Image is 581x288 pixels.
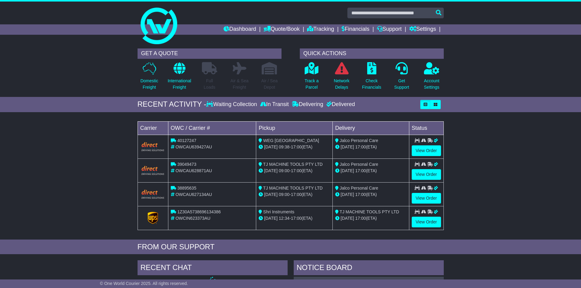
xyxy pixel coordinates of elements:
[263,186,323,190] span: TJ MACHINE TOOLS PTY LTD
[412,217,441,227] a: View Order
[291,168,302,173] span: 17:00
[140,62,158,94] a: DomesticFreight
[263,209,294,214] span: Shri Instruments
[305,78,319,91] p: Track a Parcel
[224,24,256,35] a: Dashboard
[138,100,206,109] div: RECENT ACTIVITY -
[168,78,191,91] p: International Freight
[138,48,282,59] div: GET A QUOTE
[291,144,302,149] span: 17:00
[175,216,210,221] span: OWCIN623373AU
[333,62,350,94] a: NetworkDelays
[264,168,278,173] span: [DATE]
[140,78,158,91] p: Domestic Freight
[394,78,409,91] p: Get Support
[177,209,221,214] span: 1Z30A5738696134386
[291,216,302,221] span: 17:00
[138,260,288,277] div: RECENT CHAT
[325,101,355,108] div: Delivered
[142,190,164,199] img: Direct.png
[362,62,382,94] a: CheckFinancials
[206,101,258,108] div: Waiting Collection
[279,168,289,173] span: 09:00
[138,243,444,251] div: FROM OUR SUPPORT
[290,101,325,108] div: Delivering
[355,168,366,173] span: 17:00
[377,24,402,35] a: Support
[307,24,334,35] a: Tracking
[355,216,366,221] span: 17:00
[138,121,168,135] td: Carrier
[332,121,409,135] td: Delivery
[279,144,289,149] span: 09:38
[100,281,188,286] span: © One World Courier 2025. All rights reserved.
[256,121,333,135] td: Pickup
[412,169,441,180] a: View Order
[412,145,441,156] a: View Order
[300,48,444,59] div: QUICK ACTIONS
[340,186,378,190] span: Jalco Personal Care
[259,144,330,150] div: - (ETA)
[335,215,407,222] div: (ETA)
[264,144,278,149] span: [DATE]
[341,144,354,149] span: [DATE]
[168,121,256,135] td: OWC / Carrier #
[355,192,366,197] span: 17:00
[167,62,192,94] a: InternationalFreight
[341,192,354,197] span: [DATE]
[175,168,212,173] span: OWCAU628871AU
[263,138,319,143] span: WEG [GEOGRAPHIC_DATA]
[142,166,164,175] img: Direct.png
[342,24,369,35] a: Financials
[231,78,249,91] p: Air & Sea Freight
[335,144,407,150] div: (ETA)
[412,193,441,204] a: View Order
[335,168,407,174] div: (ETA)
[409,24,436,35] a: Settings
[340,162,378,167] span: Jalco Personal Care
[264,192,278,197] span: [DATE]
[279,216,289,221] span: 12:34
[264,216,278,221] span: [DATE]
[424,62,440,94] a: AccountSettings
[264,24,299,35] a: Quote/Book
[177,186,196,190] span: 38895635
[175,144,212,149] span: OWCAU639427AU
[394,62,409,94] a: GetSupport
[334,78,349,91] p: Network Delays
[177,162,196,167] span: 39049473
[259,191,330,198] div: - (ETA)
[279,192,289,197] span: 09:00
[335,191,407,198] div: (ETA)
[340,209,399,214] span: TJ MACHINE TOOLS PTY LTD
[148,212,158,224] img: GetCarrierServiceLogo
[409,121,443,135] td: Status
[304,62,319,94] a: Track aParcel
[341,216,354,221] span: [DATE]
[202,78,217,91] p: Full Loads
[362,78,381,91] p: Check Financials
[261,78,278,91] p: Air / Sea Depot
[294,260,444,277] div: NOTICE BOARD
[263,162,323,167] span: TJ MACHINE TOOLS PTY LTD
[175,192,212,197] span: OWCAU627134AU
[177,138,196,143] span: 40127247
[259,101,290,108] div: In Transit
[340,138,378,143] span: Jalco Personal Care
[259,215,330,222] div: - (ETA)
[341,168,354,173] span: [DATE]
[355,144,366,149] span: 17:00
[142,142,164,151] img: Direct.png
[259,168,330,174] div: - (ETA)
[291,192,302,197] span: 17:00
[424,78,439,91] p: Account Settings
